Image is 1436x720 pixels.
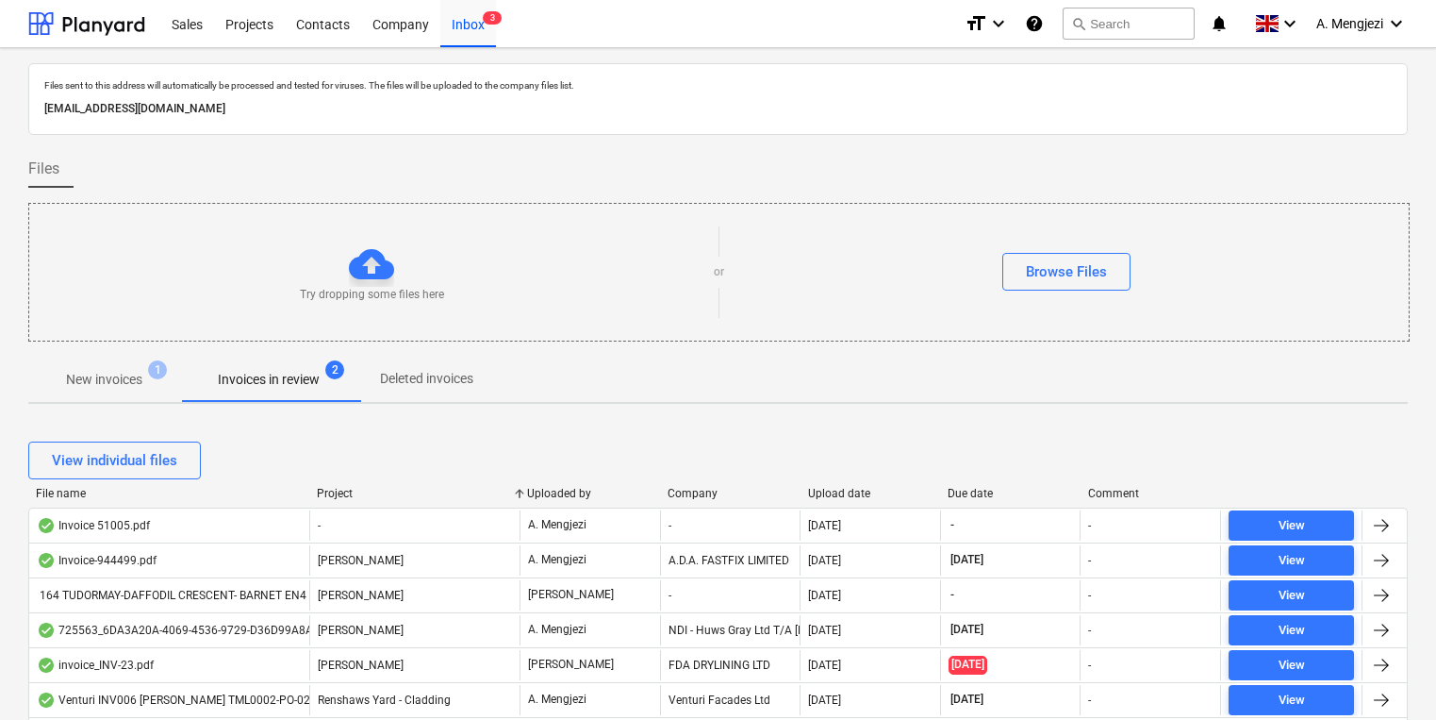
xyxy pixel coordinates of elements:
button: View [1229,685,1354,715]
span: [DATE] [949,692,985,708]
span: 1 [148,360,167,379]
div: Venturi INV006 [PERSON_NAME] TML0002-PO-027.pdf [37,693,337,708]
div: - [1088,519,1091,532]
div: View [1279,690,1305,712]
div: invoice_INV-23.pdf [37,658,154,673]
div: Try dropping some files hereorBrowse Files [28,203,1410,342]
div: Browse Files [1026,260,1107,284]
p: A. Mengjezi [528,622,586,638]
div: [DATE] [808,659,841,672]
button: View individual files [28,442,201,479]
div: [DATE] [808,624,841,637]
p: [PERSON_NAME] [528,587,614,603]
p: A. Mengjezi [528,692,586,708]
div: A.D.A. FASTFIX LIMITED [660,545,801,576]
div: Project [317,487,512,500]
div: 164 TUDORMAY-DAFFODIL CRESCENT- BARNET EN4 0BZ - week ending [DATE]- Manor & Co ltd- inv. 164.xls [37,589,580,602]
div: Uploaded by [527,487,652,500]
span: Renshaws Yard - Cladding [318,694,451,707]
div: Venturi Facades Ltd [660,685,801,715]
div: - [1088,554,1091,567]
div: Upload date [808,487,933,500]
div: OCR finished [37,658,56,673]
div: - [1088,659,1091,672]
span: Trent Park [318,659,404,672]
div: View [1279,550,1305,572]
span: [DATE] [949,622,985,638]
button: Browse Files [1002,253,1131,291]
div: - [1088,694,1091,707]
p: New invoices [66,370,142,390]
button: View [1229,511,1354,541]
div: [DATE] [808,554,841,567]
div: [DATE] [808,519,841,532]
div: FDA DRYLINING LTD [660,650,801,680]
div: NDI - Huws Gray Ltd T/A [PERSON_NAME] [660,615,801,645]
div: View [1279,655,1305,677]
div: Company [668,487,793,500]
div: - [1088,624,1091,637]
div: Invoice 51005.pdf [37,518,150,533]
p: A. Mengjezi [528,517,586,533]
p: Deleted invoices [380,369,473,389]
div: Invoice-944499.pdf [37,553,157,568]
div: - [660,580,801,611]
button: View [1229,650,1354,680]
div: 725563_6DA3A20A-4069-4536-9729-D36D99A8A2B8.PDF [37,623,357,638]
span: - [949,587,956,603]
div: - [1088,589,1091,602]
iframe: Chat Widget [1342,629,1436,720]
p: Try dropping some files here [300,287,444,303]
div: OCR finished [37,553,56,568]
div: Due date [948,487,1073,500]
span: Trent Park [318,589,404,602]
button: View [1229,580,1354,611]
button: View [1229,615,1354,645]
div: [DATE] [808,589,841,602]
div: OCR finished [37,693,56,708]
div: View [1279,620,1305,642]
div: View individual files [52,448,177,473]
span: 3 [483,11,502,25]
div: OCR finished [37,518,56,533]
p: or [714,264,724,280]
span: - [949,517,956,533]
span: 2 [325,360,344,379]
p: Invoices in review [218,370,320,390]
div: View [1279,515,1305,537]
div: [DATE] [808,694,841,707]
p: [PERSON_NAME] [528,657,614,673]
button: View [1229,545,1354,576]
div: Comment [1088,487,1213,500]
span: - [318,519,321,532]
span: [DATE] [949,656,987,674]
p: [EMAIL_ADDRESS][DOMAIN_NAME] [44,99,1392,119]
div: View [1279,585,1305,607]
span: Trent Park [318,624,404,637]
span: Files [28,158,59,180]
div: OCR finished [37,623,56,638]
div: - [660,511,801,541]
p: Files sent to this address will automatically be processed and tested for viruses. The files will... [44,79,1392,92]
span: Trent Park [318,554,404,567]
div: File name [36,487,302,500]
span: [DATE] [949,552,985,568]
p: A. Mengjezi [528,552,586,568]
